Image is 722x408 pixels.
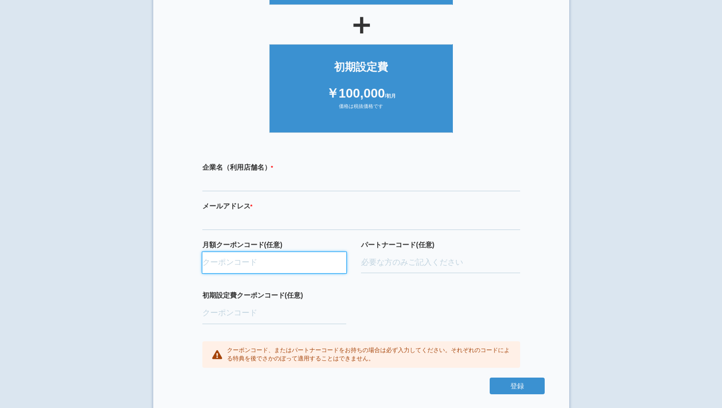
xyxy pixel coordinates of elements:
span: /初月 [385,93,396,99]
div: ＋ [178,10,545,39]
p: クーポンコード、またはパートナーコードをお持ちの場合は必ず入力してください。それぞれのコードによる特典を後でさかのぼって適用することはできません。 [227,346,510,363]
label: パートナーコード(任意) [361,240,520,250]
label: 初期設定費クーポンコード(任意) [202,290,347,300]
div: 価格は税抜価格です [279,103,443,118]
button: 登録 [490,378,545,394]
label: メールアドレス [202,201,520,211]
input: クーポンコード [202,252,347,274]
input: 必要な方のみご記入ください [361,252,520,274]
input: クーポンコード [202,303,347,324]
label: 月額クーポンコード(任意) [202,240,347,250]
div: 初期設定費 [279,59,443,75]
div: ￥100,000 [279,84,443,102]
label: 企業名（利用店舗名） [202,162,520,172]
